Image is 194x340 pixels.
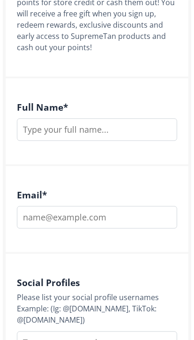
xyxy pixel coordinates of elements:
[17,206,177,228] input: name@example.com
[17,189,177,200] h4: Email *
[17,118,177,141] input: Type your full name...
[17,292,177,325] div: Please list your social profile usernames Example: (Ig: @[DOMAIN_NAME], TikTok: @[DOMAIN_NAME])
[17,102,177,113] h4: Full Name *
[17,277,177,288] h4: Social Profiles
